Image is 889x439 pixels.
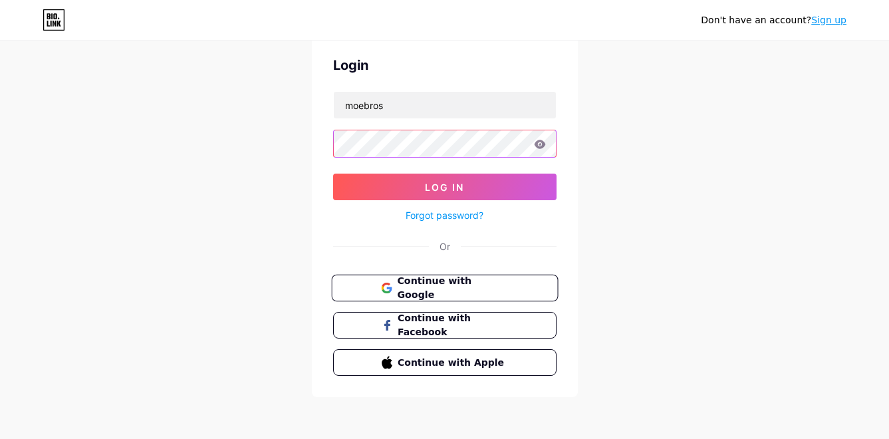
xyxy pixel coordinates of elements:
button: Continue with Facebook [333,312,557,339]
span: Continue with Google [397,274,508,303]
span: Log In [425,182,464,193]
button: Continue with Google [331,275,558,302]
input: Username [334,92,556,118]
div: Don't have an account? [701,13,846,27]
button: Log In [333,174,557,200]
button: Continue with Apple [333,349,557,376]
span: Continue with Facebook [398,311,507,339]
a: Sign up [811,15,846,25]
span: Continue with Apple [398,356,507,370]
a: Continue with Google [333,275,557,301]
div: Or [440,239,450,253]
div: Login [333,55,557,75]
a: Forgot password? [406,208,483,222]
